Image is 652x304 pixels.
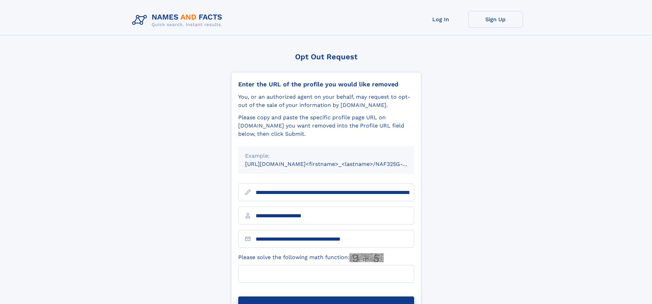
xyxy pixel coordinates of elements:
a: Sign Up [468,11,523,28]
div: You, or an authorized agent on your behalf, may request to opt-out of the sale of your informatio... [238,93,414,109]
small: [URL][DOMAIN_NAME]<firstname>_<lastname>/NAF325G-xxxxxxxx [245,161,427,167]
img: Logo Names and Facts [129,11,228,29]
div: Enter the URL of the profile you would like removed [238,81,414,88]
div: Please copy and paste the specific profile page URL on [DOMAIN_NAME] you want removed into the Pr... [238,113,414,138]
a: Log In [413,11,468,28]
div: Opt Out Request [231,52,421,61]
label: Please solve the following math function: [238,253,384,262]
div: Example: [245,152,407,160]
